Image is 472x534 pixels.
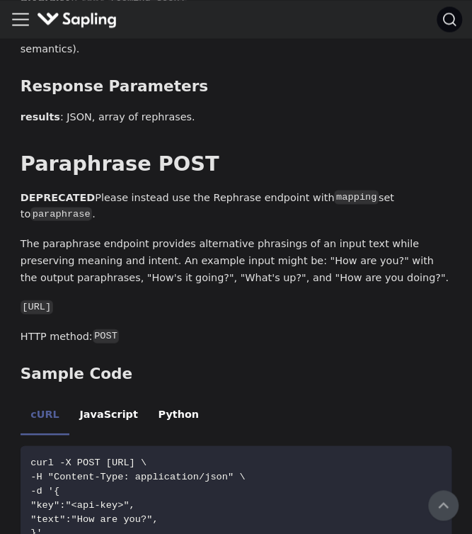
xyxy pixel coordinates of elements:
[21,300,53,314] code: [URL]
[21,191,95,203] strong: DEPRECATED
[21,110,60,122] strong: results
[30,457,146,467] span: curl -X POST [URL] \
[21,364,451,383] h3: Sample Code
[30,207,92,221] code: paraphrase
[69,396,148,436] li: JavaScript
[21,76,451,96] h3: Response Parameters
[30,499,135,510] span: "key":"<api-key>",
[21,189,451,223] p: Please instead use the Rephrase endpoint with set to .
[10,8,31,30] button: Toggle navigation bar
[428,490,459,521] button: Scroll back to top
[21,235,451,285] p: The paraphrase endpoint provides alternative phrasings of an input text while preserving meaning ...
[30,485,59,496] span: -d '{
[93,329,120,343] code: POST
[334,190,378,204] code: mapping
[21,396,69,436] li: cURL
[21,328,451,345] p: HTTP method:
[37,9,122,30] a: Sapling.ai
[37,9,117,30] img: Sapling.ai
[30,513,158,524] span: "text":"How are you?",
[437,6,462,32] button: Search (Ctrl+K)
[148,396,209,436] li: Python
[21,151,451,176] h2: Paraphrase POST
[21,108,451,125] p: : JSON, array of rephrases.
[30,471,245,482] span: -H "Content-Type: application/json" \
